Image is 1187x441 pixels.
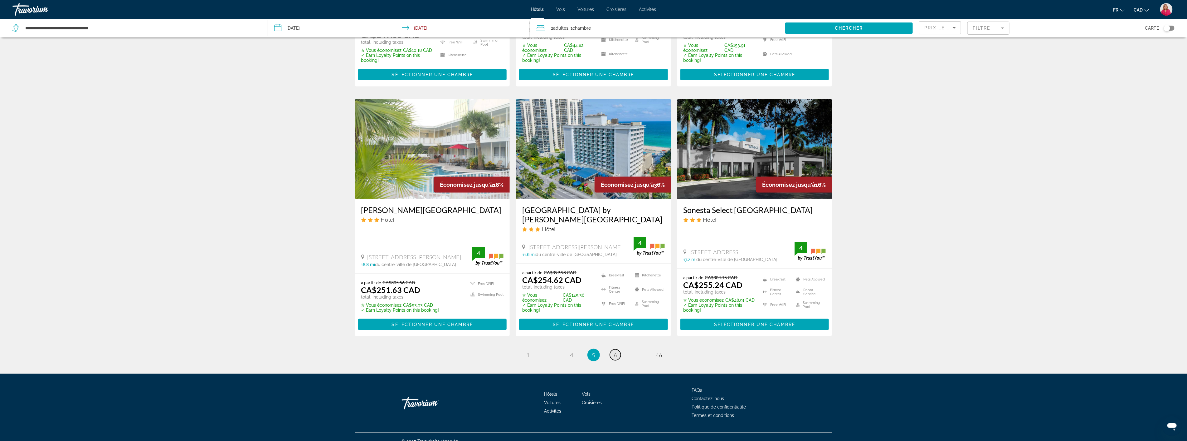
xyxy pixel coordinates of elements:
span: du centre-ville de [GEOGRAPHIC_DATA] [375,262,456,267]
li: Pets Allowed [793,275,826,284]
button: Change language [1113,5,1125,14]
span: [STREET_ADDRESS] [690,249,740,255]
iframe: Bouton de lancement de la fenêtre de messagerie [1162,416,1182,436]
button: Sélectionner une chambre [519,69,668,80]
button: Sélectionner une chambre [358,69,507,80]
span: du centre-ville de [GEOGRAPHIC_DATA] [697,257,778,262]
span: fr [1113,7,1119,12]
a: Politique de confidentialité [692,405,746,410]
span: a partir de [683,275,703,280]
a: Voitures [544,400,561,405]
img: Hotel image [677,99,832,199]
span: Sélectionner une chambre [392,322,473,327]
span: Chercher [835,26,863,31]
li: Pets Allowed [632,284,665,295]
a: Travorium [402,394,464,413]
li: Pets Allowed [760,49,793,60]
button: Check-in date: Jan 2, 2026 Check-out date: Jan 3, 2026 [268,19,530,37]
span: 4 [570,352,573,359]
span: Hôtel [703,216,717,223]
img: trustyou-badge.svg [472,247,504,265]
li: Room Service [793,287,826,297]
a: [PERSON_NAME][GEOGRAPHIC_DATA] [361,205,504,215]
div: 18% [434,177,510,193]
del: CA$399.98 CAD [544,270,576,275]
li: Breakfast [598,270,631,281]
span: 46 [656,352,662,359]
a: Travorium [12,1,75,17]
p: CA$48.91 CAD [683,298,755,303]
li: Free WiFi [598,298,631,310]
li: Kitchenette [598,49,631,60]
mat-select: Sort by [924,24,956,32]
span: ✮ Vous économisez [361,48,402,53]
div: 3 star Hotel [522,225,665,232]
h3: Sonesta Select [GEOGRAPHIC_DATA] [683,205,826,215]
ins: CA$254.62 CAD [522,275,581,285]
span: 17.2 mi [683,257,697,262]
span: 2 [551,24,568,32]
span: FAQs [692,388,702,393]
span: Sélectionner une chambre [714,72,795,77]
span: ... [635,352,639,359]
button: Chercher [785,22,913,34]
li: Kitchenette [632,270,665,281]
a: Sélectionner une chambre [519,320,668,327]
div: 4 [795,244,807,252]
div: 36% [595,177,671,193]
span: ✮ Vous économisez [683,298,724,303]
del: CA$304.15 CAD [705,275,738,280]
p: ✓ Earn Loyalty Points on this booking! [361,308,439,313]
button: Sélectionner une chambre [680,319,829,330]
p: ✓ Earn Loyalty Points on this booking! [522,53,594,63]
a: Croisières [582,400,602,405]
button: User Menu [1158,3,1175,16]
li: Fitness Center [598,284,631,295]
a: Activités [544,409,561,414]
del: CA$305.56 CAD [383,280,416,285]
span: Chambre [572,26,591,31]
span: a partir de [361,280,381,285]
span: Sélectionner une chambre [714,322,795,327]
li: Swimming Pool [470,38,504,47]
a: Activités [639,7,656,12]
span: ✮ Vous économisez [361,303,402,308]
span: 11.6 mi [522,252,536,257]
p: ✓ Earn Loyalty Points on this booking! [683,303,755,313]
li: Kitchenette [598,34,631,46]
p: total, including taxes [361,40,433,45]
button: Filter [967,21,1009,35]
span: 1 [527,352,530,359]
a: Vols [557,7,565,12]
a: Hôtels [531,7,544,12]
span: 18.8 mi [361,262,375,267]
a: Croisières [607,7,627,12]
button: Toggle map [1159,25,1175,31]
p: CA$44.82 CAD [522,43,594,53]
li: Breakfast [760,275,793,284]
img: trustyou-badge.svg [634,237,665,255]
li: Free WiFi [760,34,793,46]
a: Contactez-nous [692,396,724,401]
li: Free WiFi [760,300,793,309]
span: Hôtel [542,225,555,232]
span: Sélectionner une chambre [392,72,473,77]
img: trustyou-badge.svg [795,242,826,260]
p: total, including taxes [683,290,755,295]
a: [GEOGRAPHIC_DATA] by [PERSON_NAME][GEOGRAPHIC_DATA] [522,205,665,224]
p: CA$153.91 CAD [683,43,755,53]
button: Sélectionner une chambre [519,319,668,330]
nav: Pagination [355,349,832,361]
img: Hotel image [516,99,671,199]
span: ✮ Vous économisez [683,43,723,53]
span: CAD [1134,7,1143,12]
a: Voitures [578,7,594,12]
li: Free WiFi [467,280,504,288]
div: 16% [756,177,832,193]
